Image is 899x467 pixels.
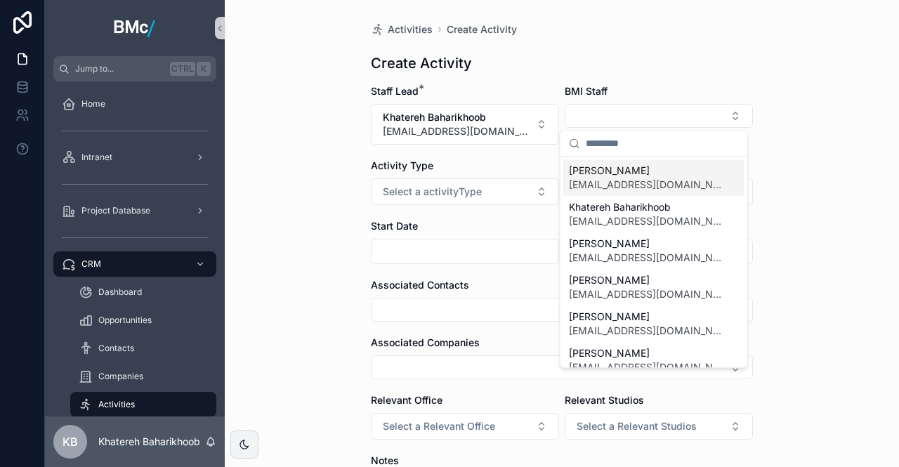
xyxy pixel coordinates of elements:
button: Select Button [565,104,753,128]
span: Activity Type [371,159,433,171]
span: Staff Lead [371,85,419,97]
img: App logo [114,17,156,39]
span: [PERSON_NAME] [569,164,722,178]
a: Home [53,91,216,117]
h1: Create Activity [371,53,472,73]
a: CRM [53,251,216,277]
span: Companies [98,371,143,382]
span: Home [81,98,105,110]
div: scrollable content [45,81,225,416]
button: Select Button [371,413,559,440]
span: Khatereh Baharikhoob [383,110,530,124]
span: Select a activityType [383,185,482,199]
span: CRM [81,258,101,270]
a: Activities [371,22,433,37]
a: Opportunities [70,308,216,333]
span: [EMAIL_ADDRESS][DOMAIN_NAME] [383,124,530,138]
span: Associated Companies [371,336,480,348]
span: [EMAIL_ADDRESS][DOMAIN_NAME] [569,360,722,374]
a: Contacts [70,336,216,361]
span: [PERSON_NAME] [569,273,722,287]
span: Select a Relevant Office [383,419,495,433]
span: Notes [371,454,399,466]
a: Activities [70,392,216,417]
span: Intranet [81,152,112,163]
span: Start Date [371,220,418,232]
button: Select Button [371,355,753,379]
span: [EMAIL_ADDRESS][DOMAIN_NAME] [569,287,722,301]
span: [EMAIL_ADDRESS][DOMAIN_NAME] [569,214,722,228]
span: KB [63,433,78,450]
span: K [198,63,209,74]
a: Create Activity [447,22,517,37]
span: Khatereh Baharikhoob [569,200,722,214]
button: Select Button [371,178,559,205]
span: [PERSON_NAME] [569,310,722,324]
span: Project Database [81,205,150,216]
span: [PERSON_NAME] [569,237,722,251]
span: Select a Relevant Studios [577,419,697,433]
span: [EMAIL_ADDRESS][DOMAIN_NAME] [569,178,722,192]
button: Jump to...CtrlK [53,56,216,81]
span: Opportunities [98,315,152,326]
span: [EMAIL_ADDRESS][DOMAIN_NAME] [569,251,722,265]
span: Dashboard [98,287,142,298]
span: Contacts [98,343,134,354]
a: Intranet [53,145,216,170]
span: [EMAIL_ADDRESS][DOMAIN_NAME] [569,324,722,338]
span: Activities [388,22,433,37]
span: Associated Contacts [371,279,469,291]
a: Companies [70,364,216,389]
a: Dashboard [70,279,216,305]
span: [PERSON_NAME] [569,346,722,360]
button: Select Button [371,298,753,322]
p: Khatereh Baharikhoob [98,435,200,449]
span: Activities [98,399,135,410]
button: Select Button [371,104,559,145]
span: BMI Staff [565,85,608,97]
div: Suggestions [560,157,747,367]
span: Relevant Office [371,394,442,406]
span: Ctrl [170,62,195,76]
span: Relevant Studios [565,394,644,406]
button: Select Button [565,413,753,440]
span: Jump to... [75,63,164,74]
a: Project Database [53,198,216,223]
